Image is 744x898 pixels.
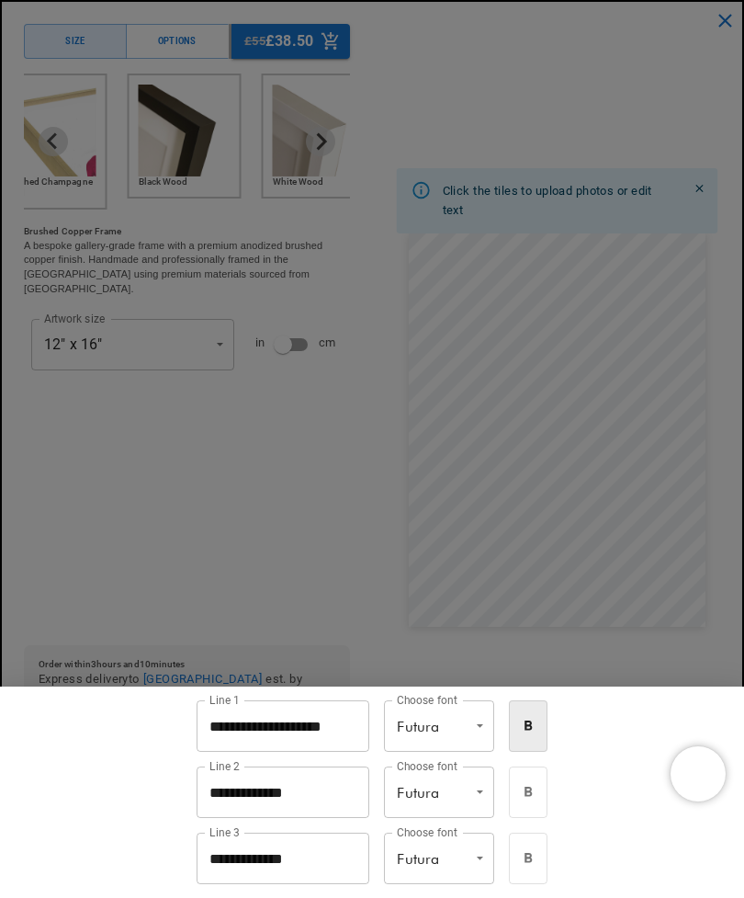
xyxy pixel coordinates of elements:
[397,758,457,774] label: Choose font
[209,824,240,840] label: Line 3
[209,758,240,774] label: Line 2
[509,767,547,818] div: text formatting
[671,746,726,801] iframe: Chatra live chat
[384,767,494,818] div: Futura
[384,833,494,884] div: Futura
[509,700,547,752] div: text formatting
[509,833,547,884] div: text formatting
[397,692,457,708] label: Choose font
[209,692,240,708] label: Line 1
[509,767,547,818] button: bold
[509,833,547,884] button: bold
[397,824,457,840] label: Choose font
[509,700,547,752] button: bold
[384,700,494,752] div: Futura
